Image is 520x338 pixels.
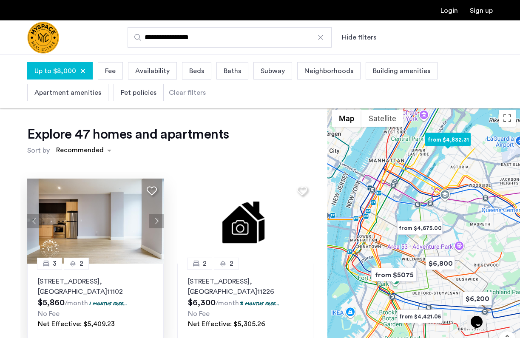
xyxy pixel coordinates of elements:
[27,145,50,156] label: Sort by
[38,276,153,297] p: [STREET_ADDRESS] 11102
[52,143,116,158] ng-select: sort-apartment
[188,276,303,297] p: [STREET_ADDRESS] 11226
[499,110,516,127] button: Toggle fullscreen view
[188,321,265,327] span: Net Effective: $5,305.26
[188,298,216,307] span: $6,300
[177,179,314,264] img: 1.gif
[394,219,446,238] div: from $4,675.00
[240,300,279,307] p: 3 months free...
[65,300,88,307] sub: /month
[55,145,104,157] div: Recommended
[467,304,494,329] iframe: chat widget
[332,110,361,127] button: Show street map
[470,7,493,14] a: Registration
[230,258,233,269] span: 2
[38,321,115,327] span: Net Effective: $5,409.23
[38,310,60,317] span: No Fee
[27,22,59,54] a: Cazamio Logo
[169,88,206,98] div: Clear filters
[224,66,241,76] span: Baths
[89,300,127,307] p: 1 months free...
[304,66,353,76] span: Neighborhoods
[135,66,170,76] span: Availability
[361,110,403,127] button: Show satellite imagery
[27,179,164,264] img: 1997_638519968069068022.png
[128,27,332,48] input: Apartment Search
[53,258,57,269] span: 3
[422,130,474,149] div: from $4,832.31
[440,7,458,14] a: Login
[368,265,420,284] div: from $5075
[121,88,156,98] span: Pet policies
[216,300,239,307] sub: /month
[34,66,76,76] span: Up to $8,000
[203,258,207,269] span: 2
[261,66,285,76] span: Subway
[34,88,101,98] span: Apartment amenities
[38,298,65,307] span: $5,860
[27,126,229,143] h1: Explore 47 homes and apartments
[80,258,83,269] span: 2
[189,66,204,76] span: Beds
[27,22,59,54] img: logo
[394,307,446,326] div: from $4,421.05
[149,214,164,228] button: Next apartment
[459,289,495,308] div: $6,200
[342,32,376,43] button: Show or hide filters
[188,310,210,317] span: No Fee
[27,214,42,228] button: Previous apartment
[105,66,116,76] span: Fee
[373,66,430,76] span: Building amenities
[422,254,458,273] div: $6,800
